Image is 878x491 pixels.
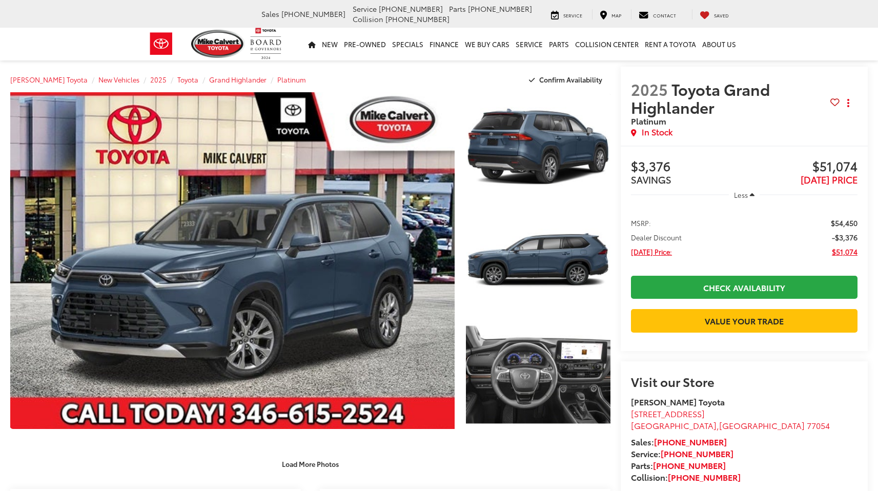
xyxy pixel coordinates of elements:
[353,4,377,14] span: Service
[631,78,770,118] span: Toyota Grand Highlander
[611,12,621,18] span: Map
[261,9,279,19] span: Sales
[832,232,857,242] span: -$3,376
[341,28,389,60] a: Pre-Owned
[631,471,741,483] strong: Collision:
[631,218,651,228] span: MSRP:
[462,28,513,60] a: WE BUY CARS
[513,28,546,60] a: Service
[10,92,455,429] a: Expand Photo 0
[840,94,857,112] button: Actions
[466,207,610,315] a: Expand Photo 2
[6,91,459,431] img: 2025 Toyota Grand Highlander Platinum
[572,28,642,60] a: Collision Center
[631,396,725,407] strong: [PERSON_NAME] Toyota
[277,75,306,84] a: Platinum
[281,9,345,19] span: [PHONE_NUMBER]
[729,186,760,204] button: Less
[468,4,532,14] span: [PHONE_NUMBER]
[692,9,737,19] a: My Saved Vehicles
[642,28,699,60] a: Rent a Toyota
[319,28,341,60] a: New
[631,375,857,388] h2: Visit our Store
[642,126,672,138] span: In Stock
[631,115,666,127] span: Platinum
[631,459,726,471] strong: Parts:
[305,28,319,60] a: Home
[668,471,741,483] a: [PHONE_NUMBER]
[653,12,676,18] span: Contact
[353,14,383,24] span: Collision
[10,75,88,84] a: [PERSON_NAME] Toyota
[98,75,139,84] a: New Vehicles
[631,436,727,447] strong: Sales:
[631,419,830,431] span: ,
[734,190,748,199] span: Less
[546,28,572,60] a: Parts
[275,455,346,473] button: Load More Photos
[801,173,857,186] span: [DATE] PRICE
[831,218,857,228] span: $54,450
[379,4,443,14] span: [PHONE_NUMBER]
[847,99,849,107] span: dropdown dots
[719,419,805,431] span: [GEOGRAPHIC_DATA]
[385,14,450,24] span: [PHONE_NUMBER]
[631,232,682,242] span: Dealer Discount
[631,78,668,100] span: 2025
[523,71,611,89] button: Confirm Availability
[631,9,684,19] a: Contact
[466,320,610,429] a: Expand Photo 3
[464,319,612,430] img: 2025 Toyota Grand Highlander Platinum
[464,91,612,202] img: 2025 Toyota Grand Highlander Platinum
[631,419,717,431] span: [GEOGRAPHIC_DATA]
[631,247,672,257] span: [DATE] Price:
[807,419,830,431] span: 77054
[592,9,629,19] a: Map
[449,4,466,14] span: Parts
[389,28,426,60] a: Specials
[744,159,857,175] span: $51,074
[543,9,590,19] a: Service
[150,75,167,84] a: 2025
[631,447,733,459] strong: Service:
[631,276,857,299] a: Check Availability
[631,407,705,419] span: [STREET_ADDRESS]
[177,75,198,84] a: Toyota
[191,30,246,58] img: Mike Calvert Toyota
[631,173,671,186] span: SAVINGS
[466,92,610,201] a: Expand Photo 1
[661,447,733,459] a: [PHONE_NUMBER]
[142,27,180,60] img: Toyota
[631,159,744,175] span: $3,376
[832,247,857,257] span: $51,074
[426,28,462,60] a: Finance
[209,75,267,84] a: Grand Highlander
[631,309,857,332] a: Value Your Trade
[714,12,729,18] span: Saved
[653,459,726,471] a: [PHONE_NUMBER]
[464,205,612,316] img: 2025 Toyota Grand Highlander Platinum
[654,436,727,447] a: [PHONE_NUMBER]
[631,407,830,431] a: [STREET_ADDRESS] [GEOGRAPHIC_DATA],[GEOGRAPHIC_DATA] 77054
[539,75,602,84] span: Confirm Availability
[563,12,582,18] span: Service
[699,28,739,60] a: About Us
